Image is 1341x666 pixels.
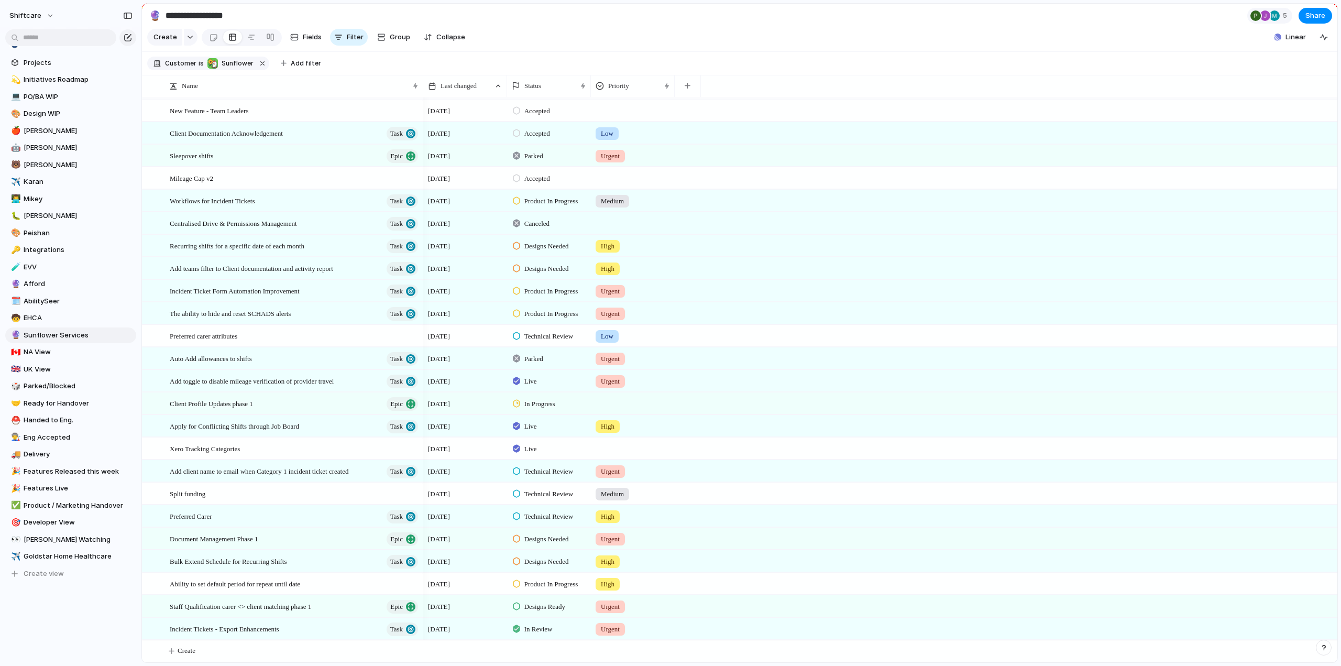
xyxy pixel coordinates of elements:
[24,517,133,528] span: Developer View
[524,264,569,274] span: Designs Needed
[11,431,18,443] div: 👨‍🏭
[1299,8,1332,24] button: Share
[5,157,136,173] div: 🐻[PERSON_NAME]
[24,466,133,477] span: Features Released this week
[601,511,614,522] span: High
[24,330,133,341] span: Sunflower Services
[387,149,418,163] button: Epic
[170,442,240,454] span: Xero Tracking Categories
[428,466,450,477] span: [DATE]
[24,279,133,289] span: Afford
[24,160,133,170] span: [PERSON_NAME]
[524,241,569,252] span: Designs Needed
[24,398,133,409] span: Ready for Handover
[387,532,418,546] button: Epic
[286,29,326,46] button: Fields
[428,106,450,116] span: [DATE]
[5,7,60,24] button: shiftcare
[170,217,297,229] span: Centralised Drive & Permissions Management
[5,412,136,428] a: ⛑️Handed to Eng.
[524,286,578,297] span: Product In Progress
[24,143,133,153] span: [PERSON_NAME]
[5,259,136,275] a: 🧪EVV
[601,264,614,274] span: High
[182,81,198,91] span: Name
[24,432,133,443] span: Eng Accepted
[428,241,450,252] span: [DATE]
[24,569,64,579] span: Create view
[5,344,136,360] div: 🇨🇦NA View
[9,108,20,119] button: 🎨
[390,261,403,276] span: Task
[5,242,136,258] div: 🔑Integrations
[390,599,403,614] span: Epic
[5,481,136,496] a: 🎉Features Live
[24,58,133,68] span: Projects
[5,55,136,71] a: Projects
[11,176,18,188] div: ✈️
[11,295,18,307] div: 🗓️
[436,32,465,42] span: Collapse
[5,378,136,394] div: 🎲Parked/Blocked
[11,380,18,392] div: 🎲
[170,420,299,432] span: Apply for Conflicting Shifts through Job Board
[24,211,133,221] span: [PERSON_NAME]
[428,151,450,161] span: [DATE]
[390,194,403,209] span: Task
[24,364,133,375] span: UK View
[524,196,578,206] span: Product In Progress
[9,313,20,323] button: 🧒
[24,347,133,357] span: NA View
[11,261,18,273] div: 🧪
[11,449,18,461] div: 🚚
[9,245,20,255] button: 🔑
[428,421,450,432] span: [DATE]
[9,160,20,170] button: 🐻
[5,327,136,343] a: 🔮Sunflower Services
[5,362,136,377] a: 🇬🇧UK View
[372,29,415,46] button: Group
[170,510,212,522] span: Preferred Carer
[524,489,573,499] span: Technical Review
[5,566,136,582] button: Create view
[387,352,418,366] button: Task
[5,430,136,445] a: 👨‍🏭Eng Accepted
[9,74,20,85] button: 💫
[11,312,18,324] div: 🧒
[9,398,20,409] button: 🤝
[601,376,620,387] span: Urgent
[170,194,255,206] span: Workflows for Incident Tickets
[390,352,403,366] span: Task
[5,106,136,122] a: 🎨Design WIP
[9,483,20,494] button: 🎉
[170,104,248,116] span: New Feature - Team Leaders
[390,239,403,254] span: Task
[390,622,403,637] span: Task
[9,347,20,357] button: 🇨🇦
[170,352,252,364] span: Auto Add allowances to shifts
[11,346,18,358] div: 🇨🇦
[608,81,629,91] span: Priority
[170,262,333,274] span: Add teams filter to Client documentation and activity report
[178,646,195,656] span: Create
[9,211,20,221] button: 🐛
[170,149,213,161] span: Sleepover shifts
[11,108,18,120] div: 🎨
[24,126,133,136] span: [PERSON_NAME]
[601,128,613,139] span: Low
[5,140,136,156] a: 🤖[PERSON_NAME]
[24,228,133,238] span: Peishan
[390,509,403,524] span: Task
[5,208,136,224] a: 🐛[PERSON_NAME]
[24,74,133,85] span: Initiatives Roadmap
[387,127,418,140] button: Task
[428,264,450,274] span: [DATE]
[428,399,450,409] span: [DATE]
[9,10,41,21] span: shiftcare
[601,196,624,206] span: Medium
